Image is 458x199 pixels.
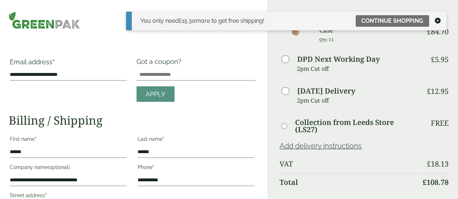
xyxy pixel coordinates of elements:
a: Apply [136,86,175,102]
a: Continue shopping [356,15,429,27]
p: 2pm Cut off [297,63,417,74]
abbr: required [163,136,164,142]
span: £ [179,17,182,24]
div: You only need more to get free shipping! [140,17,264,25]
label: Last name [138,134,255,146]
label: [DATE] Delivery [297,87,355,95]
label: Collection from Leeds Store (LS27) [295,119,417,133]
h2: Billing / Shipping [9,113,256,127]
label: Got a coupon? [136,58,184,69]
th: VAT [280,155,417,173]
img: GreenPak Supplies [9,12,80,29]
p: 2pm Cut off [297,95,417,106]
span: £ [427,159,431,169]
a: Add delivery instructions [280,142,362,150]
label: Phone [138,162,255,174]
span: Apply [146,90,165,98]
label: Email address [10,59,127,69]
p: Free [431,119,449,127]
span: £ [423,177,427,187]
span: £ [427,86,431,96]
abbr: required [152,164,154,170]
bdi: 108.78 [423,177,449,187]
bdi: 12.95 [427,86,449,96]
abbr: required [52,58,55,66]
label: DPD Next Working Day [297,56,380,63]
abbr: required [45,192,47,198]
span: £ [431,55,435,64]
bdi: 5.95 [431,55,449,64]
label: First name [10,134,127,146]
small: Qty: 11 [319,37,334,42]
span: 15.30 [179,17,196,24]
span: (optional) [48,164,70,170]
label: Company name [10,162,127,174]
abbr: required [35,136,37,142]
bdi: 18.13 [427,159,449,169]
th: Total [280,173,417,191]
